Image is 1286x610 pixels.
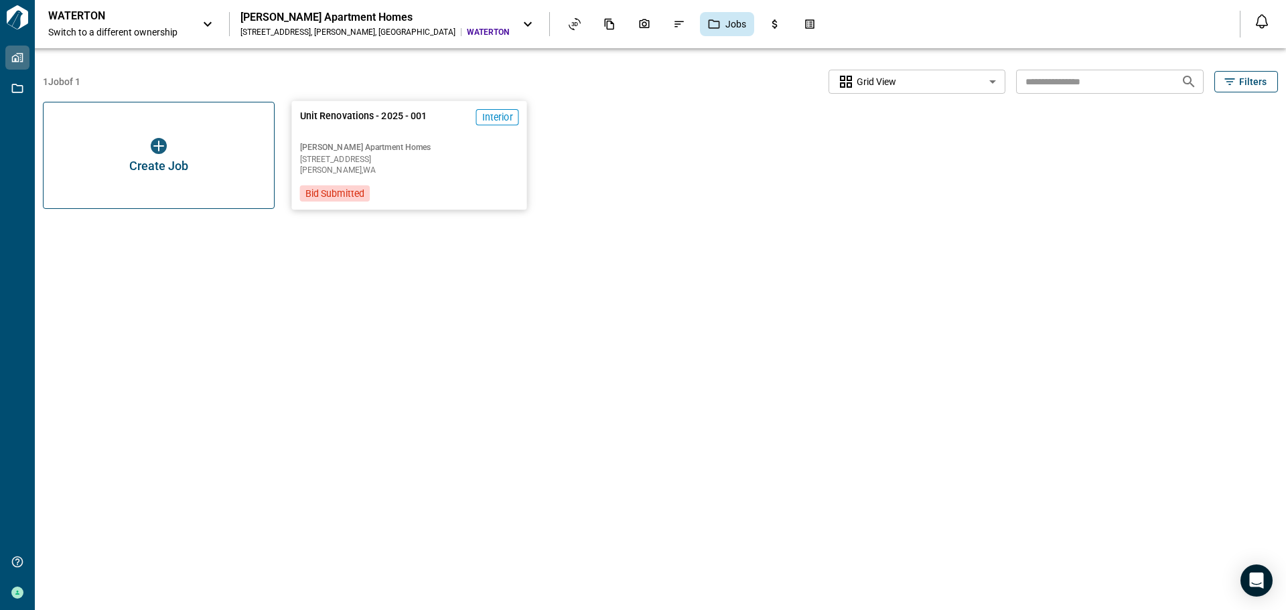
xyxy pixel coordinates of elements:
[1239,75,1267,88] span: Filters
[725,17,746,31] span: Jobs
[700,12,754,36] div: Jobs
[630,13,658,35] div: Photos
[467,27,509,37] span: WATERTON
[129,159,188,173] span: Create Job
[305,187,364,200] span: Bid Submitted
[1175,68,1202,95] button: Search jobs
[665,13,693,35] div: Issues & Info
[48,25,189,39] span: Switch to a different ownership
[595,13,624,35] div: Documents
[151,138,167,154] img: icon button
[43,75,80,88] span: 1 Job of 1
[857,75,896,88] span: Grid View
[1251,11,1273,32] button: Open notification feed
[482,110,513,124] span: Interior
[761,13,789,35] div: Budgets
[240,11,509,24] div: [PERSON_NAME] Apartment Homes
[561,13,589,35] div: Asset View
[300,109,427,137] span: Unit Renovations - 2025 - 001
[1214,71,1278,92] button: Filters
[240,27,455,37] div: [STREET_ADDRESS] , [PERSON_NAME] , [GEOGRAPHIC_DATA]
[796,13,824,35] div: Takeoff Center
[300,166,519,174] span: [PERSON_NAME] , WA
[48,9,169,23] p: WATERTON
[300,142,519,153] span: [PERSON_NAME] Apartment Homes
[829,68,1005,96] div: Without label
[300,155,519,163] span: [STREET_ADDRESS]
[1240,564,1273,597] div: Open Intercom Messenger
